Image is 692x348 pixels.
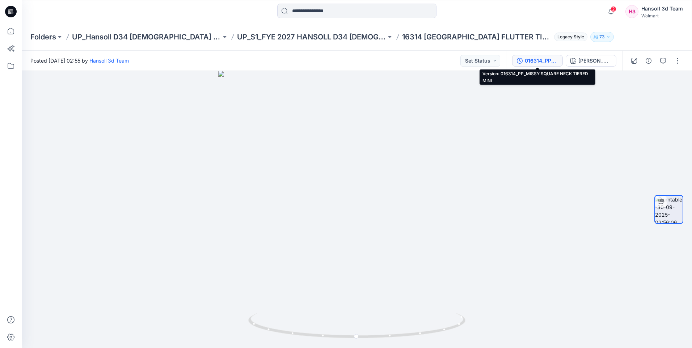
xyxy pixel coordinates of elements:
[551,32,587,42] button: Legacy Style
[30,57,129,64] span: Posted [DATE] 02:55 by
[578,57,612,65] div: ROSE DE FLAMANT
[641,13,683,18] div: Walmart
[641,4,683,13] div: Hansoll 3d Team
[30,32,56,42] a: Folders
[554,33,587,41] span: Legacy Style
[599,33,605,41] p: 73
[643,55,654,67] button: Details
[655,196,683,223] img: turntable-30-09-2025-02:56:06
[402,32,551,42] p: 16314 [GEOGRAPHIC_DATA] FLUTTER TIER DRESS MINI INT
[525,57,558,65] div: 016314_PP_MISSY SQUARE NECK TIERED MINI
[89,58,129,64] a: Hansoll 3d Team
[237,32,386,42] a: UP_S1_FYE 2027 HANSOLL D34 [DEMOGRAPHIC_DATA] DRESSES
[72,32,221,42] a: UP_Hansoll D34 [DEMOGRAPHIC_DATA] Dresses
[566,55,616,67] button: [PERSON_NAME]
[611,6,616,12] span: 2
[590,32,614,42] button: 73
[625,5,638,18] div: H3
[512,55,563,67] button: 016314_PP_MISSY SQUARE NECK TIERED MINI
